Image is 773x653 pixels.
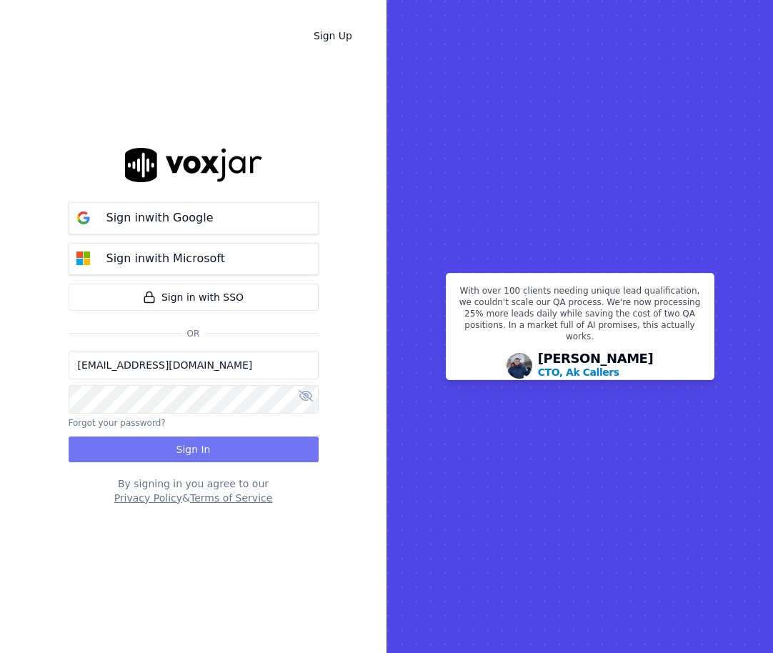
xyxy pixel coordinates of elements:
span: Or [181,328,206,339]
div: [PERSON_NAME] [538,352,654,379]
a: Sign in with SSO [69,284,319,311]
p: Sign in with Microsoft [106,250,225,267]
a: Sign Up [302,23,364,49]
input: Email [69,351,319,379]
img: Avatar [507,353,532,379]
button: Forgot your password? [69,417,166,429]
p: CTO, Ak Callers [538,365,619,379]
img: logo [125,148,262,181]
img: microsoft Sign in button [69,244,98,273]
div: By signing in you agree to our & [69,477,319,505]
p: Sign in with Google [106,209,214,226]
button: Terms of Service [190,491,272,505]
img: google Sign in button [69,204,98,232]
button: Sign inwith Microsoft [69,243,319,275]
button: Privacy Policy [114,491,182,505]
button: Sign inwith Google [69,202,319,234]
p: With over 100 clients needing unique lead qualification, we couldn't scale our QA process. We're ... [455,285,705,348]
button: Sign In [69,437,319,462]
